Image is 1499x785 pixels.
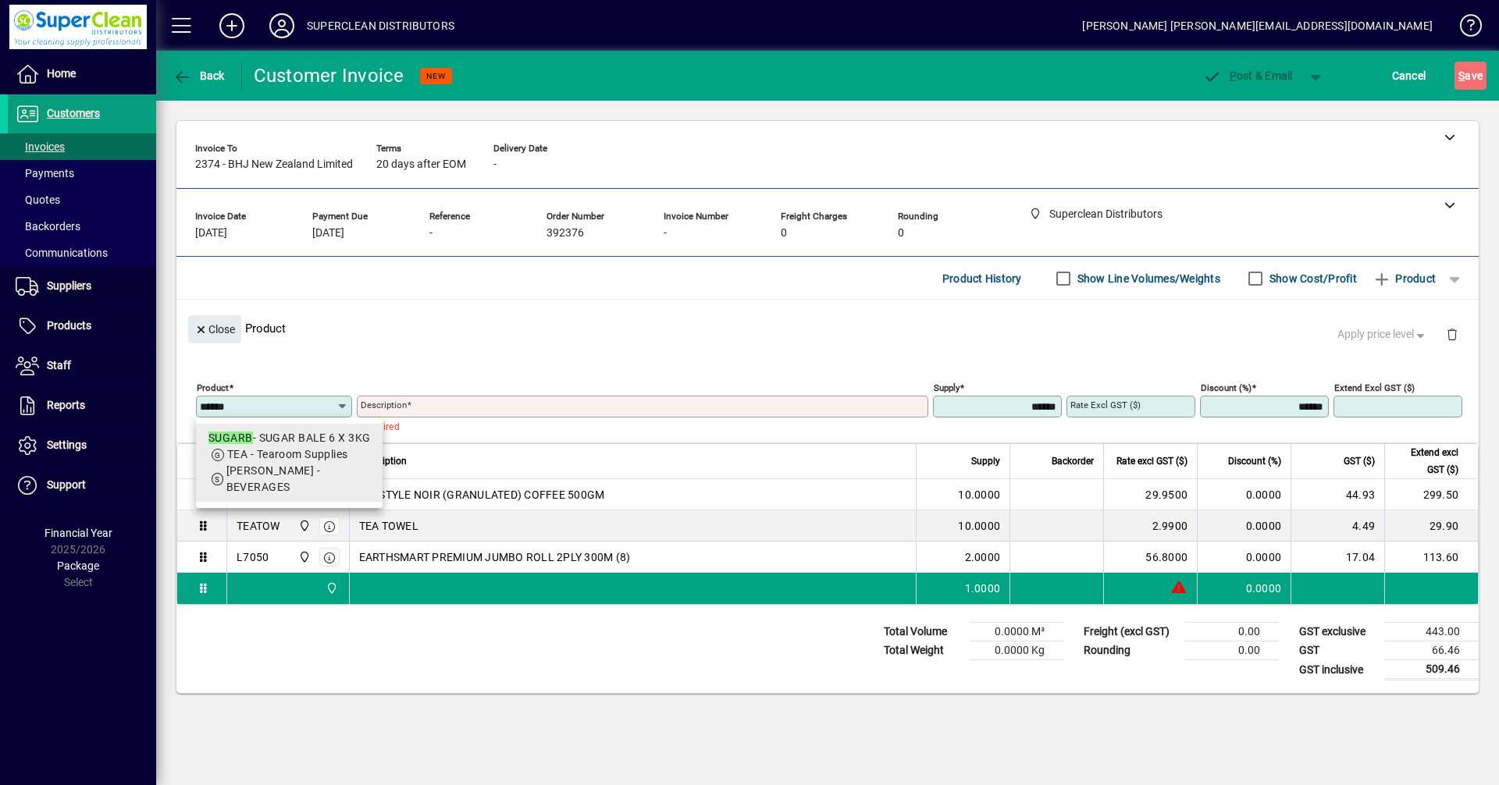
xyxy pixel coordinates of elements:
[664,227,667,240] span: -
[1384,542,1478,573] td: 113.60
[173,69,225,82] span: Back
[1074,271,1220,286] label: Show Line Volumes/Weights
[195,158,353,171] span: 2374 - BHJ New Zealand Limited
[376,158,466,171] span: 20 days after EOM
[942,266,1022,291] span: Product History
[1334,382,1415,393] mat-label: Extend excl GST ($)
[1113,518,1187,534] div: 2.9900
[8,160,156,186] a: Payments
[781,227,787,240] span: 0
[16,194,60,206] span: Quotes
[1291,660,1385,680] td: GST inclusive
[1113,549,1187,565] div: 56.8000
[16,167,74,179] span: Payments
[1388,62,1430,90] button: Cancel
[1448,3,1479,54] a: Knowledge Base
[1076,623,1185,641] td: Freight (excl GST)
[1197,510,1291,542] td: 0.0000
[227,448,348,460] span: TEA - Tearoom Supplies
[876,641,970,660] td: Total Weight
[1385,660,1479,680] td: 509.46
[184,321,245,336] app-page-header-button: Close
[1392,63,1426,88] span: Cancel
[958,487,1000,503] span: 10.0000
[970,623,1063,641] td: 0.0000 M³
[197,382,229,393] mat-label: Product
[1344,453,1375,470] span: GST ($)
[1266,271,1357,286] label: Show Cost/Profit
[1070,400,1141,410] mat-label: Rate excl GST ($)
[429,227,433,240] span: -
[47,279,91,292] span: Suppliers
[1197,479,1291,510] td: 0.0000
[1230,69,1237,82] span: P
[237,549,269,565] div: L7050
[47,67,76,80] span: Home
[1202,69,1293,82] span: ost & Email
[493,158,497,171] span: -
[45,527,112,539] span: Financial Year
[8,133,156,160] a: Invoices
[156,62,242,90] app-page-header-button: Back
[934,382,960,393] mat-label: Supply
[1394,444,1458,478] span: Extend excl GST ($)
[208,432,253,444] em: SUGARB
[8,346,156,385] a: Staff
[1052,453,1094,470] span: Backorder
[47,319,91,332] span: Products
[8,307,156,346] a: Products
[176,300,1479,357] div: Product
[971,453,1000,470] span: Supply
[965,581,1001,596] span: 1.0000
[47,399,85,411] span: Reports
[1331,321,1434,349] button: Apply price level
[1337,326,1428,343] span: Apply price level
[958,518,1000,534] span: 10.0000
[547,227,584,240] span: 392376
[1384,510,1478,542] td: 29.90
[1384,479,1478,510] td: 299.50
[47,107,100,119] span: Customers
[1197,542,1291,573] td: 0.0000
[1291,510,1384,542] td: 4.49
[1228,453,1281,470] span: Discount (%)
[876,623,970,641] td: Total Volume
[1201,382,1252,393] mat-label: Discount (%)
[16,140,65,153] span: Invoices
[1291,479,1384,510] td: 44.93
[169,62,229,90] button: Back
[1291,641,1385,660] td: GST
[8,386,156,425] a: Reports
[307,13,454,38] div: SUPERCLEAN DISTRIBUTORS
[1458,63,1483,88] span: ave
[361,417,916,434] mat-error: Required
[257,12,307,40] button: Profile
[1385,623,1479,641] td: 443.00
[208,430,370,446] div: - SUGAR BALE 6 X 3KG
[359,549,631,565] span: EARTHSMART PREMIUM JUMBO ROLL 2PLY 300M (8)
[322,580,340,597] span: Superclean Distributors
[426,71,446,81] span: NEW
[294,549,312,566] span: Superclean Distributors
[195,227,227,240] span: [DATE]
[47,359,71,371] span: Staff
[898,227,904,240] span: 0
[8,213,156,240] a: Backorders
[359,487,605,503] span: BAYSTYLE NOIR (GRANULATED) COFFEE 500GM
[194,317,235,343] span: Close
[1185,623,1279,641] td: 0.00
[57,559,99,572] span: Package
[1113,487,1187,503] div: 29.9500
[8,466,156,505] a: Support
[1385,641,1479,660] td: 66.46
[312,227,344,240] span: [DATE]
[196,424,383,502] mat-option: SUGARB - SUGAR BALE 6 X 3KG
[207,12,257,40] button: Add
[47,439,87,451] span: Settings
[188,315,241,343] button: Close
[970,641,1063,660] td: 0.0000 Kg
[1433,315,1471,353] button: Delete
[1076,641,1185,660] td: Rounding
[361,400,407,410] mat-label: Description
[8,267,156,306] a: Suppliers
